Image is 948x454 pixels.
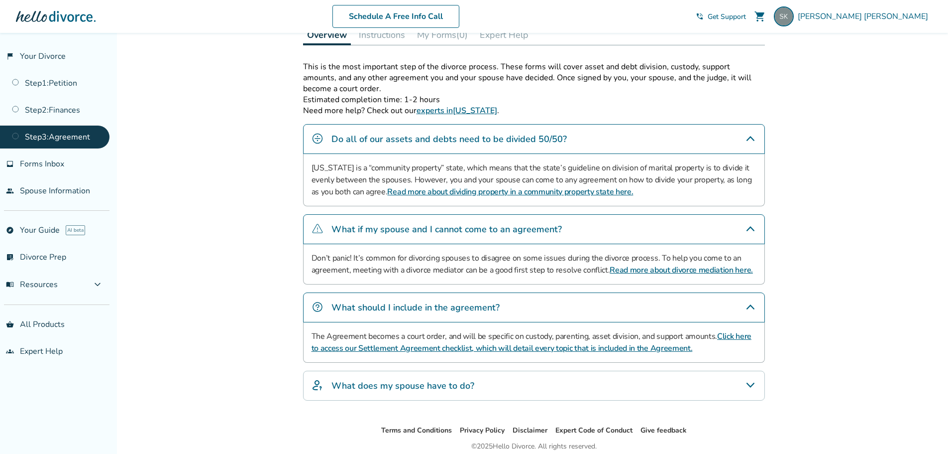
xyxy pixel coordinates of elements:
[303,94,765,105] p: Estimated completion time: 1-2 hours
[6,279,58,290] span: Resources
[696,12,704,20] span: phone_in_talk
[312,252,756,276] p: Don’t panic! It’s common for divorcing spouses to disagree on some issues during the divorce proc...
[303,124,765,154] div: Do all of our assets and debts need to be divided 50/50?
[312,133,323,145] img: Do all of our assets and debts need to be divided 50/50?
[6,347,14,355] span: groups
[640,425,687,437] li: Give feedback
[381,426,452,435] a: Terms and Conditions
[312,301,323,313] img: What should I include in the agreement?
[513,425,547,437] li: Disclaimer
[696,12,746,21] a: phone_in_talkGet Support
[92,279,104,291] span: expand_more
[708,12,746,21] span: Get Support
[303,293,765,322] div: What should I include in the agreement?
[312,162,756,198] p: [US_STATE] is a “community property” state, which means that the state’s guideline on division of...
[798,11,932,22] span: [PERSON_NAME] [PERSON_NAME]
[303,61,765,94] p: This is the most important step of the divorce process. These forms will cover asset and debt div...
[303,371,765,401] div: What does my spouse have to do?
[610,265,753,276] a: Read more about divorce mediation here.
[312,223,323,235] img: What if my spouse and I cannot come to an agreement?
[6,160,14,168] span: inbox
[417,105,497,116] a: experts in[US_STATE]
[331,133,567,146] h4: Do all of our assets and debts need to be divided 50/50?
[460,426,505,435] a: Privacy Policy
[312,379,323,391] img: What does my spouse have to do?
[331,301,500,314] h4: What should I include in the agreement?
[6,320,14,328] span: shopping_basket
[898,406,948,454] iframe: Chat Widget
[471,441,597,453] div: © 2025 Hello Divorce. All rights reserved.
[66,225,85,235] span: AI beta
[6,253,14,261] span: list_alt_check
[6,187,14,195] span: people
[312,331,751,354] a: Click here to access our Settlement Agreement checklist, which will detail every topic that is in...
[303,214,765,244] div: What if my spouse and I cannot come to an agreement?
[6,52,14,60] span: flag_2
[555,426,632,435] a: Expert Code of Conduct
[331,379,474,392] h4: What does my spouse have to do?
[6,281,14,289] span: menu_book
[387,186,633,197] a: Read more about dividing property in a community property state here.
[754,10,766,22] span: shopping_cart
[20,158,64,169] span: Forms Inbox
[312,330,756,354] p: The Agreement becomes a court order, and will be specific on custody, parenting, asset division, ...
[303,105,765,116] p: Need more help? Check out our .
[331,223,562,236] h4: What if my spouse and I cannot come to an agreement?
[332,5,459,28] a: Schedule A Free Info Call
[774,6,794,26] img: stevekienlen@yahoo.com
[6,226,14,234] span: explore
